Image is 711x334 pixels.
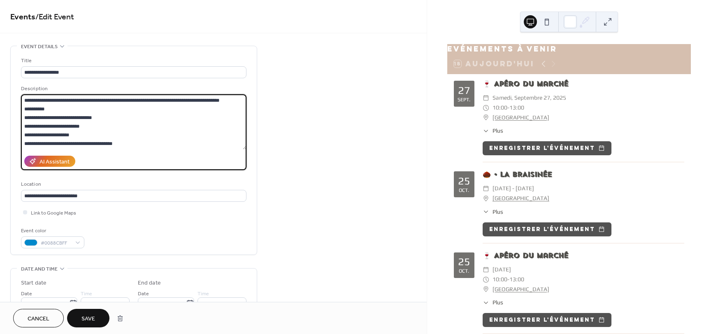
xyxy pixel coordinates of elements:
[509,103,524,113] span: 13:00
[21,84,245,93] div: Description
[459,188,469,193] div: oct.
[483,298,489,307] div: ​
[483,113,489,123] div: ​
[493,285,549,294] a: [GEOGRAPHIC_DATA]
[81,315,95,323] span: Save
[483,184,489,194] div: ​
[21,180,245,189] div: Location
[458,176,470,186] div: 25
[483,251,684,261] div: 🍷 Apéro du Marché
[493,194,549,203] a: [GEOGRAPHIC_DATA]
[493,184,534,194] span: [DATE] - [DATE]
[138,279,161,287] div: End date
[493,113,549,123] a: [GEOGRAPHIC_DATA]
[483,265,489,275] div: ​
[138,290,149,298] span: Date
[28,315,49,323] span: Cancel
[483,93,489,103] div: ​
[483,208,489,216] div: ​
[35,9,74,25] span: / Edit Event
[483,126,503,135] button: ​Plus
[483,79,684,89] div: 🍷 Apéro du Marché
[493,275,507,285] span: 10:00
[509,275,524,285] span: 13:00
[483,126,489,135] div: ​
[483,285,489,294] div: ​
[447,44,691,54] div: Evénements à venir
[493,298,503,307] span: Plus
[458,257,470,267] div: 25
[483,170,684,180] div: 🌰 • LA BRAISINÉE
[67,309,109,327] button: Save
[507,103,509,113] span: -
[21,290,32,298] span: Date
[493,93,566,103] span: samedi, septembre 27, 2025
[483,103,489,113] div: ​
[483,141,611,155] button: Enregistrer l'événement
[493,126,503,135] span: Plus
[493,208,503,216] span: Plus
[81,290,92,298] span: Time
[39,158,70,166] div: AI Assistant
[24,156,75,167] button: AI Assistant
[21,265,58,273] span: Date and time
[197,290,209,298] span: Time
[483,275,489,285] div: ​
[483,194,489,203] div: ​
[493,265,511,275] span: [DATE]
[31,209,76,217] span: Link to Google Maps
[41,239,71,248] span: #0088CBFF
[507,275,509,285] span: -
[21,279,46,287] div: Start date
[458,97,470,103] div: sept.
[21,56,245,65] div: Title
[13,309,64,327] button: Cancel
[21,227,83,235] div: Event color
[483,208,503,216] button: ​Plus
[483,313,611,327] button: Enregistrer l'événement
[483,222,611,236] button: Enregistrer l'événement
[493,103,507,113] span: 10:00
[21,42,58,51] span: Event details
[459,269,469,274] div: oct.
[10,9,35,25] a: Events
[458,85,470,96] div: 27
[483,298,503,307] button: ​Plus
